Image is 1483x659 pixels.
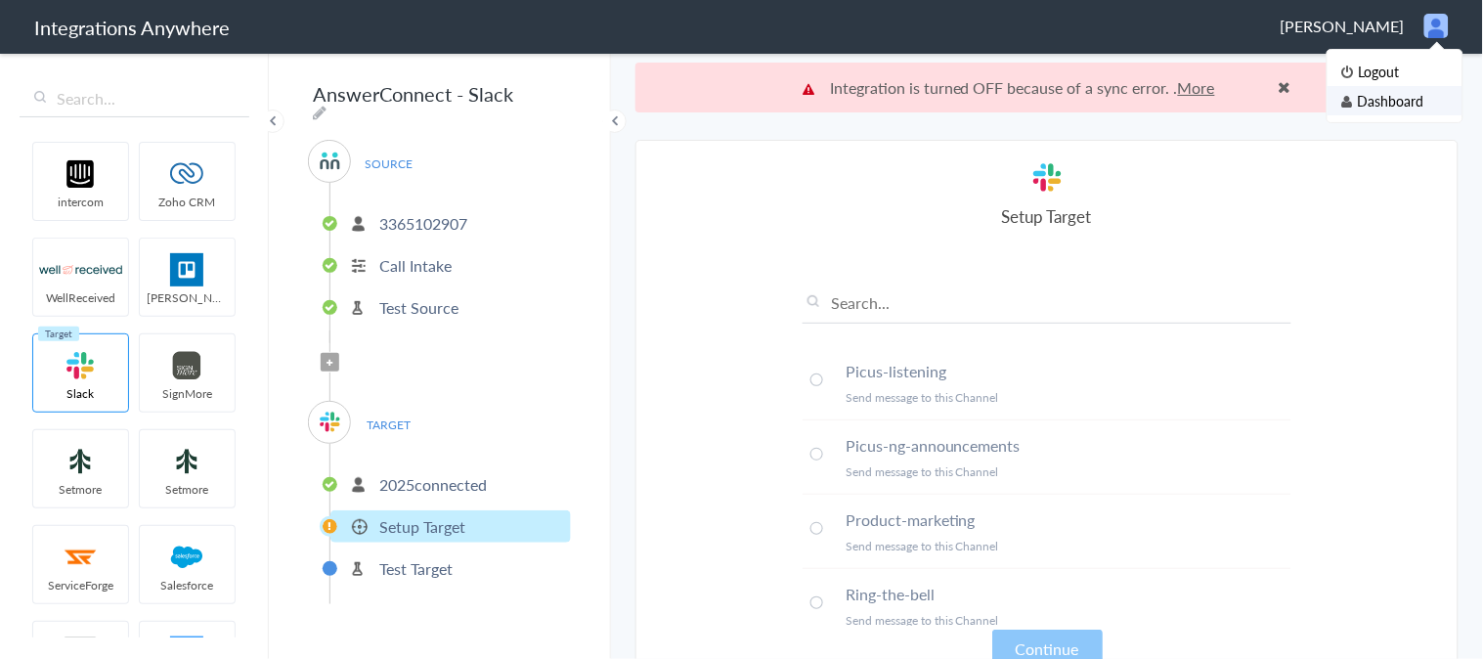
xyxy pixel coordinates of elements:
p: 3365102907 [379,212,467,235]
span: Setmore [140,481,235,498]
span: Zoho CRM [140,194,235,210]
img: setmoreNew.jpg [39,445,122,478]
h1: Integrations Anywhere [34,14,230,41]
img: signmore-logo.png [146,349,229,382]
img: slack-logo.svg [39,349,122,382]
input: Search... [20,80,249,117]
h4: Setup Target [803,204,1291,228]
img: salesforce-logo.svg [146,541,229,574]
img: slack-logo.svg [1030,160,1065,195]
span: [PERSON_NAME] [140,289,235,306]
span: SignMore [140,385,235,402]
li: Logout [1328,57,1462,86]
span: Salesforce [140,577,235,593]
img: wr-logo.svg [39,253,122,286]
img: intercom-logo.svg [39,157,122,191]
span: ServiceForge [33,577,128,593]
h4: Ring-the-bell [846,583,1291,605]
p: Test Target [379,557,453,580]
p: Send message to this Channel [846,389,1291,406]
span: WellReceived [33,289,128,306]
span: [PERSON_NAME] [1281,15,1405,37]
p: Send message to this Channel [846,612,1291,629]
h4: Picus-listening [846,360,1291,382]
span: TARGET [352,412,426,438]
p: Call Intake [379,254,452,277]
img: answerconnect-logo.svg [318,149,342,173]
li: Dashboard [1328,86,1462,115]
a: More [1178,76,1215,99]
p: Setup Target [379,515,465,538]
img: serviceforge-icon.png [39,541,122,574]
img: zoho-logo.svg [146,157,229,191]
h4: Picus-ng-announcements [846,434,1291,457]
input: Search... [803,291,1291,324]
img: setmoreNew.jpg [146,445,229,478]
img: trello.png [146,253,229,286]
span: Setmore [33,481,128,498]
span: Slack [33,385,128,402]
p: Integration is turned OFF because of a sync error. . [803,76,1291,99]
p: Send message to this Channel [846,538,1291,554]
img: user.png [1424,14,1449,38]
p: Test Source [379,296,458,319]
h4: Product-marketing [846,508,1291,531]
p: Send message to this Channel [846,463,1291,480]
img: slack-logo.svg [318,410,342,434]
span: intercom [33,194,128,210]
span: SOURCE [352,151,426,177]
p: 2025connected [379,473,487,496]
